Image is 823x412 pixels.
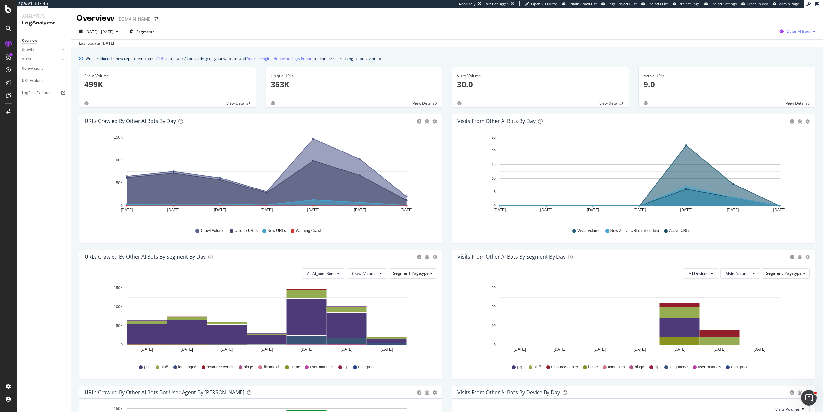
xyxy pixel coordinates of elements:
[22,19,66,27] div: LogAnalyzer
[156,55,169,62] a: AI Bots
[121,204,123,208] text: 0
[347,268,387,279] button: Crawl Volume
[786,29,810,34] span: Other AI Bots
[551,364,578,370] span: resource-center
[634,208,646,212] text: [DATE]
[214,208,226,212] text: [DATE]
[85,29,113,34] span: [DATE] - [DATE]
[114,158,123,162] text: 100K
[593,347,606,352] text: [DATE]
[644,79,810,90] p: 9.0
[776,26,818,37] button: Other AI Bots
[517,364,523,370] span: pdp
[85,253,206,260] div: URLs Crawled by Other AI Bots By Segment By Day
[181,347,193,352] text: [DATE]
[741,1,768,6] a: Open in dev
[641,1,668,6] a: Projects List
[114,135,123,140] text: 150K
[22,13,66,19] div: Analytics
[417,390,421,395] div: circle-info
[261,347,273,352] text: [DATE]
[531,1,557,6] span: Open Viz Editor
[85,118,176,124] div: URLs Crawled by Other AI Bots by day
[459,1,476,6] div: ReadOnly:
[86,55,376,62] div: We introduced 2 new report templates: to track AI bot activity on your website, and to monitor se...
[22,90,50,96] div: Logfiles Explorer
[425,390,429,395] div: bug
[457,284,808,358] svg: A chart.
[114,305,123,309] text: 100K
[534,364,541,370] span: plp/*
[486,1,509,6] div: Viz Debugger:
[562,1,597,6] a: Admin Crawl List
[773,1,799,6] a: Admin Page
[244,364,254,370] span: blog/*
[178,364,197,370] span: language/*
[207,364,234,370] span: resource-center
[22,78,67,84] a: URL Explorer
[457,118,536,124] div: Visits from Other AI Bots by day
[22,65,43,72] div: Conversions
[727,208,739,212] text: [DATE]
[644,101,648,105] div: bug
[680,208,692,212] text: [DATE]
[116,324,123,328] text: 50K
[679,1,700,6] span: Project Page
[22,56,60,63] a: Visits
[798,255,802,259] div: bug
[352,271,377,276] span: Crawl Volume
[144,364,150,370] span: pdp
[493,204,496,208] text: 0
[247,55,313,62] a: Search Engine Behavior: Logs Report
[493,343,496,347] text: 0
[669,364,688,370] span: language/*
[753,347,765,352] text: [DATE]
[492,176,496,181] text: 10
[121,343,123,347] text: 0
[432,255,437,259] div: gear
[457,79,624,90] p: 30.0
[554,347,566,352] text: [DATE]
[116,181,123,185] text: 50K
[84,101,89,105] div: bug
[201,228,224,233] span: Crawl Volume
[141,347,153,352] text: [DATE]
[343,364,348,370] span: clp
[457,101,462,105] div: bug
[698,364,721,370] span: user-manuals
[85,133,435,222] div: A chart.
[271,79,437,90] p: 363K
[786,100,808,106] span: View Details
[136,29,154,34] span: Segments
[261,208,273,212] text: [DATE]
[22,56,32,63] div: Visits
[271,73,437,79] div: Unique URLs
[568,1,597,6] span: Admin Crawl List
[340,347,353,352] text: [DATE]
[790,255,794,259] div: circle-info
[610,228,659,233] span: New Active URLs (all codes)
[647,1,668,6] span: Projects List
[121,208,133,212] text: [DATE]
[457,133,808,222] svg: A chart.
[587,208,599,212] text: [DATE]
[114,286,123,290] text: 150K
[380,347,393,352] text: [DATE]
[417,255,421,259] div: circle-info
[773,208,786,212] text: [DATE]
[301,347,313,352] text: [DATE]
[22,37,37,44] div: Overview
[432,119,437,124] div: gear
[655,364,659,370] span: clp
[22,78,44,84] div: URL Explorer
[85,389,244,396] div: URLs Crawled by Other AI Bots bot User Agent By [PERSON_NAME]
[608,1,637,6] span: Logs Projects List
[588,364,598,370] span: home
[599,100,621,106] span: View Details
[494,208,506,212] text: [DATE]
[127,26,157,37] button: Segments
[601,1,637,6] a: Logs Projects List
[167,208,180,212] text: [DATE]
[114,407,123,411] text: 150K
